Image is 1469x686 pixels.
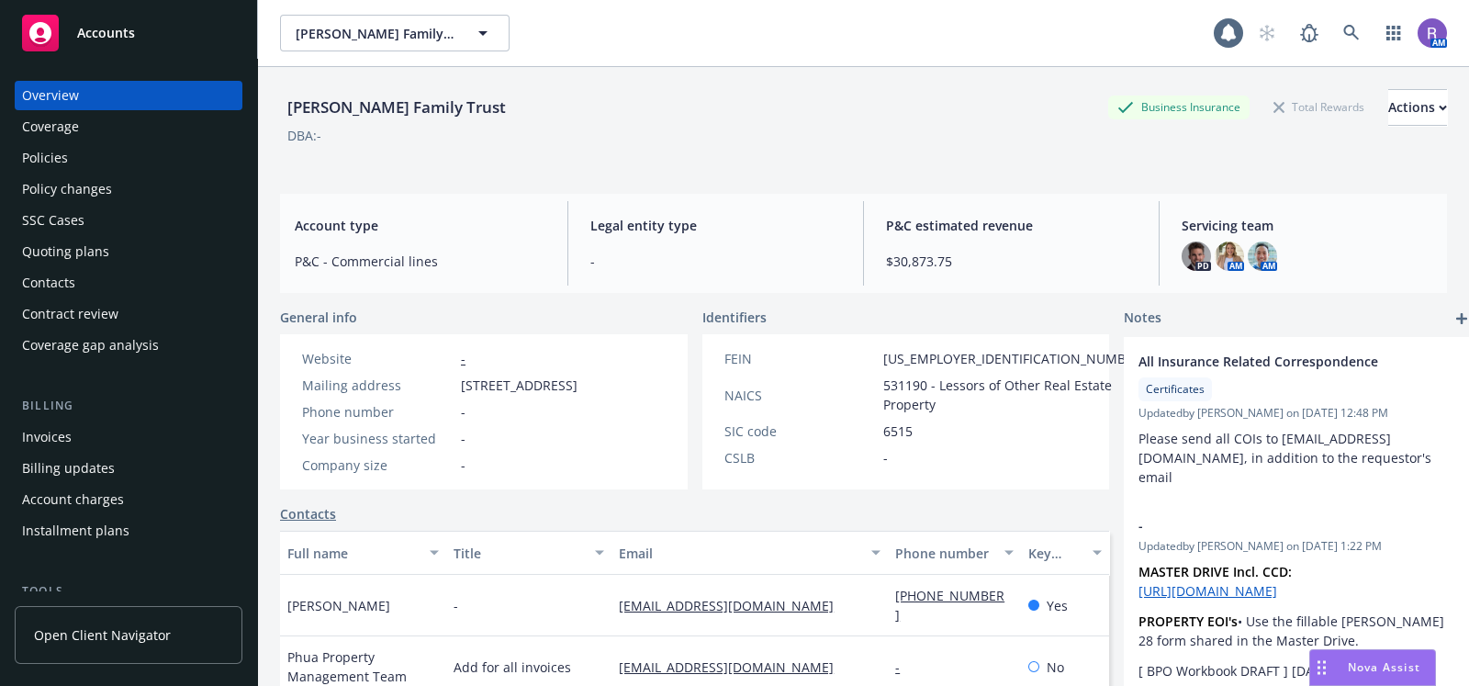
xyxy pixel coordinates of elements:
[1146,381,1205,398] span: Certificates
[15,582,242,601] div: Tools
[702,308,767,327] span: Identifiers
[1291,15,1328,51] a: Report a Bug
[1388,89,1447,126] button: Actions
[619,597,848,614] a: [EMAIL_ADDRESS][DOMAIN_NAME]
[22,143,68,173] div: Policies
[1138,430,1435,486] span: Please send all COIs to [EMAIL_ADDRESS][DOMAIN_NAME], in addition to the requestor's email
[22,81,79,110] div: Overview
[15,485,242,514] a: Account charges
[15,516,242,545] a: Installment plans
[15,7,242,59] a: Accounts
[724,386,876,405] div: NAICS
[1047,596,1068,615] span: Yes
[883,448,888,467] span: -
[895,587,1004,624] a: [PHONE_NUMBER]
[1309,649,1436,686] button: Nova Assist
[22,299,118,329] div: Contract review
[1333,15,1370,51] a: Search
[15,143,242,173] a: Policies
[1249,15,1285,51] a: Start snowing
[295,216,545,235] span: Account type
[611,531,888,575] button: Email
[22,268,75,298] div: Contacts
[590,252,841,271] span: -
[883,349,1146,368] span: [US_EMPLOYER_IDENTIFICATION_NUMBER]
[15,174,242,204] a: Policy changes
[1215,242,1244,271] img: photo
[886,252,1137,271] span: $30,873.75
[302,402,454,422] div: Phone number
[22,206,84,235] div: SSC Cases
[15,454,242,483] a: Billing updates
[1138,405,1458,422] span: Updated by [PERSON_NAME] on [DATE] 12:48 PM
[302,455,454,475] div: Company size
[895,544,992,563] div: Phone number
[461,350,465,367] a: -
[895,658,914,676] a: -
[15,112,242,141] a: Coverage
[296,24,454,43] span: [PERSON_NAME] Family Trust
[15,299,242,329] a: Contract review
[1138,563,1292,580] strong: MASTER DRIVE Incl. CCD:
[1138,661,1458,680] p: [ BPO Workbook DRAFT ] [DATE]-[DATE]
[724,349,876,368] div: FEIN
[22,516,129,545] div: Installment plans
[280,15,510,51] button: [PERSON_NAME] Family Trust
[1138,516,1410,535] span: -
[15,331,242,360] a: Coverage gap analysis
[287,544,419,563] div: Full name
[888,531,1020,575] button: Phone number
[619,658,848,676] a: [EMAIL_ADDRESS][DOMAIN_NAME]
[22,112,79,141] div: Coverage
[1375,15,1412,51] a: Switch app
[1138,538,1458,555] span: Updated by [PERSON_NAME] on [DATE] 1:22 PM
[1418,18,1447,48] img: photo
[1028,544,1082,563] div: Key contact
[22,422,72,452] div: Invoices
[295,252,545,271] span: P&C - Commercial lines
[22,485,124,514] div: Account charges
[1108,96,1250,118] div: Business Insurance
[22,174,112,204] div: Policy changes
[15,422,242,452] a: Invoices
[883,422,913,441] span: 6515
[461,429,465,448] span: -
[1138,613,1238,630] strong: PROPERTY EOI's
[15,81,242,110] a: Overview
[15,268,242,298] a: Contacts
[1138,352,1410,371] span: All Insurance Related Correspondence
[280,308,357,327] span: General info
[454,658,571,677] span: Add for all invoices
[1264,96,1374,118] div: Total Rewards
[1047,658,1064,677] span: No
[724,422,876,441] div: SIC code
[1388,90,1447,125] div: Actions
[1138,582,1277,600] a: [URL][DOMAIN_NAME]
[15,397,242,415] div: Billing
[22,331,159,360] div: Coverage gap analysis
[724,448,876,467] div: CSLB
[287,596,390,615] span: [PERSON_NAME]
[22,237,109,266] div: Quoting plans
[461,402,465,422] span: -
[461,455,465,475] span: -
[280,504,336,523] a: Contacts
[287,647,439,686] span: Phua Property Management Team
[302,376,454,395] div: Mailing address
[461,376,578,395] span: [STREET_ADDRESS]
[1021,531,1109,575] button: Key contact
[1182,242,1211,271] img: photo
[1138,612,1458,650] p: • Use the fillable [PERSON_NAME] 28 form shared in the Master Drive.
[454,596,458,615] span: -
[280,531,446,575] button: Full name
[1124,308,1161,330] span: Notes
[1348,659,1420,675] span: Nova Assist
[1182,216,1432,235] span: Servicing team
[619,544,860,563] div: Email
[77,26,135,40] span: Accounts
[15,237,242,266] a: Quoting plans
[287,126,321,145] div: DBA: -
[34,625,171,645] span: Open Client Navigator
[1310,650,1333,685] div: Drag to move
[302,429,454,448] div: Year business started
